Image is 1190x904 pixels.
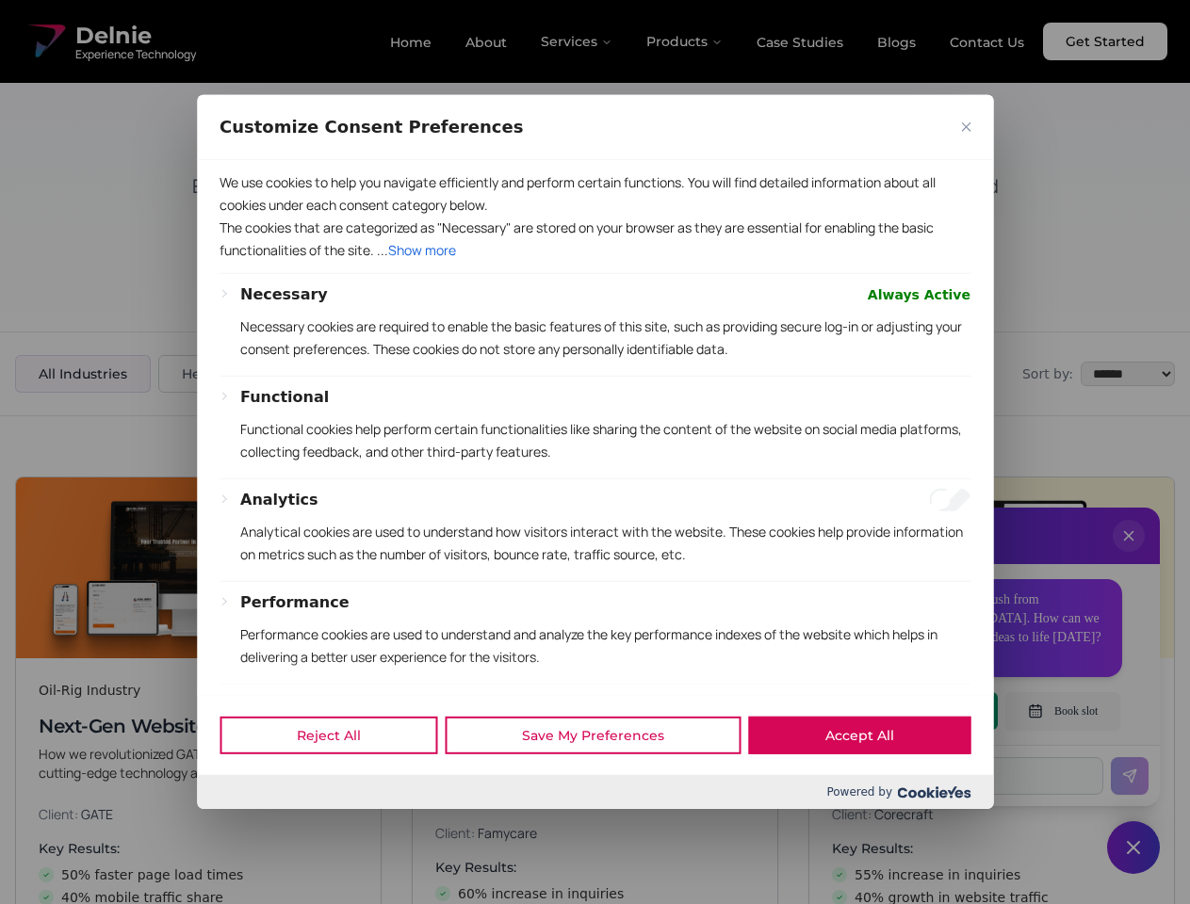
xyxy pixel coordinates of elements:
[445,717,741,754] button: Save My Preferences
[748,717,970,754] button: Accept All
[240,418,970,463] p: Functional cookies help perform certain functionalities like sharing the content of the website o...
[197,775,993,809] div: Powered by
[220,116,523,138] span: Customize Consent Preferences
[220,217,970,262] p: The cookies that are categorized as "Necessary" are stored on your browser as they are essential ...
[388,239,456,262] button: Show more
[240,283,328,306] button: Necessary
[240,315,970,361] p: Necessary cookies are required to enable the basic features of this site, such as providing secur...
[220,171,970,217] p: We use cookies to help you navigate efficiently and perform certain functions. You will find deta...
[220,717,437,754] button: Reject All
[240,623,970,669] p: Performance cookies are used to understand and analyze the key performance indexes of the website...
[240,591,350,614] button: Performance
[929,489,970,511] input: Enable Analytics
[240,489,318,511] button: Analytics
[897,786,970,799] img: Cookieyes logo
[961,122,970,132] img: Close
[868,283,970,306] span: Always Active
[240,386,329,409] button: Functional
[240,521,970,566] p: Analytical cookies are used to understand how visitors interact with the website. These cookies h...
